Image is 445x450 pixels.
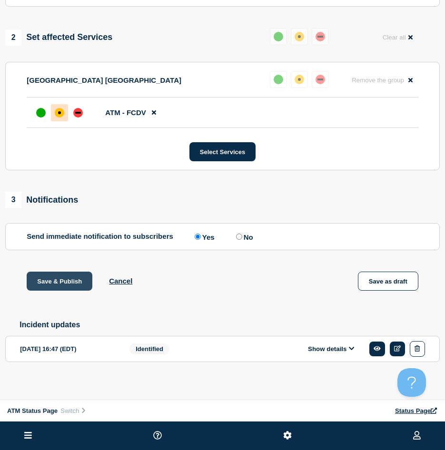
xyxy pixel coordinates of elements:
button: down [312,71,329,88]
button: Select Services [189,142,256,161]
div: down [316,32,325,41]
div: Send immediate notification to subscribers [27,232,418,241]
div: up [274,32,283,41]
input: Yes [195,234,201,240]
h2: Incident updates [20,321,440,329]
div: down [316,75,325,84]
div: [DATE] 16:47 (EDT) [20,341,115,357]
div: Set affected Services [5,29,112,46]
span: 3 [5,192,21,208]
div: affected [55,108,64,117]
label: Yes [192,232,215,241]
span: ATM Status Page [7,407,58,414]
button: up [270,71,287,88]
button: Show details [305,345,357,353]
button: Save as draft [358,272,418,291]
div: Notifications [5,192,78,208]
div: up [36,108,46,117]
p: Send immediate notification to subscribers [27,232,173,241]
button: affected [291,71,308,88]
button: affected [291,28,308,45]
button: Clear all [377,28,418,47]
iframe: Help Scout Beacon - Open [397,368,426,397]
p: [GEOGRAPHIC_DATA] [GEOGRAPHIC_DATA] [27,76,181,84]
span: Identified [129,343,169,354]
button: Remove the group [346,71,418,89]
button: down [312,28,329,45]
button: Switch [58,407,89,415]
label: No [234,232,253,241]
a: Status Page [395,407,438,414]
button: Cancel [109,277,132,285]
input: No [236,234,242,240]
span: 2 [5,29,21,46]
button: up [270,28,287,45]
button: Save & Publish [27,272,92,291]
span: ATM - FCDV [105,108,146,117]
div: up [274,75,283,84]
span: Remove the group [352,77,404,84]
div: affected [295,32,304,41]
div: affected [295,75,304,84]
div: down [73,108,83,117]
